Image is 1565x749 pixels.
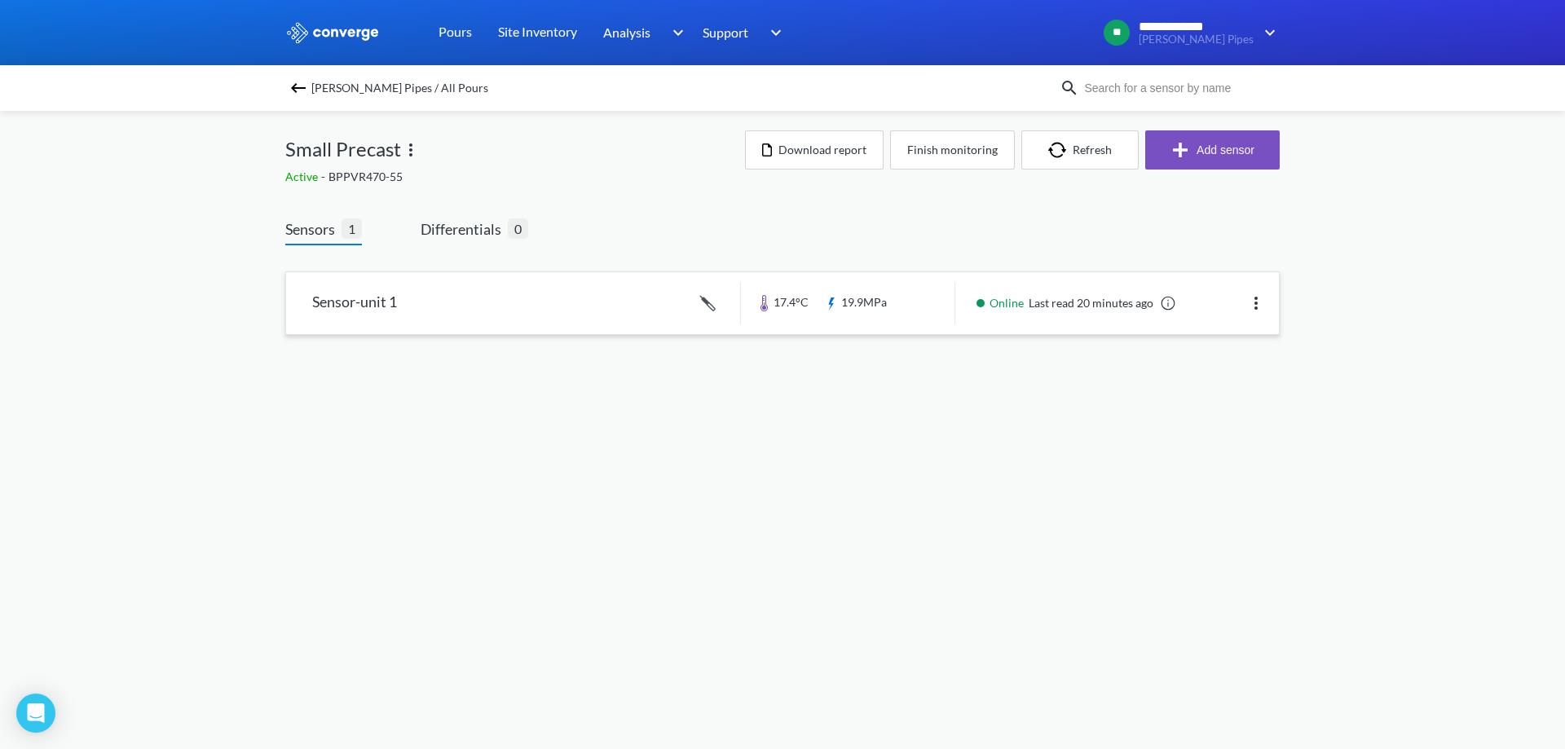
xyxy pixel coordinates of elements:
img: icon-plus.svg [1170,140,1197,160]
span: Sensors [285,218,342,240]
img: downArrow.svg [662,23,688,42]
span: [PERSON_NAME] Pipes / All Pours [311,77,488,99]
span: 1 [342,218,362,239]
img: icon-file.svg [762,143,772,156]
div: BPPVR470-55 [285,168,745,186]
span: Active [285,170,321,183]
button: Add sensor [1145,130,1280,170]
img: icon-search.svg [1060,78,1079,98]
div: Open Intercom Messenger [16,694,55,733]
img: more.svg [1246,293,1266,313]
span: Differentials [421,218,508,240]
span: 0 [508,218,528,239]
span: Support [703,22,748,42]
img: more.svg [401,140,421,160]
span: Analysis [603,22,650,42]
img: backspace.svg [289,78,308,98]
span: Small Precast [285,134,401,165]
span: [PERSON_NAME] Pipes [1139,33,1254,46]
img: icon-refresh.svg [1048,142,1073,158]
input: Search for a sensor by name [1079,79,1276,97]
button: Finish monitoring [890,130,1015,170]
img: logo_ewhite.svg [285,22,380,43]
img: downArrow.svg [760,23,786,42]
button: Refresh [1021,130,1139,170]
span: - [321,170,328,183]
button: Download report [745,130,884,170]
img: downArrow.svg [1254,23,1280,42]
